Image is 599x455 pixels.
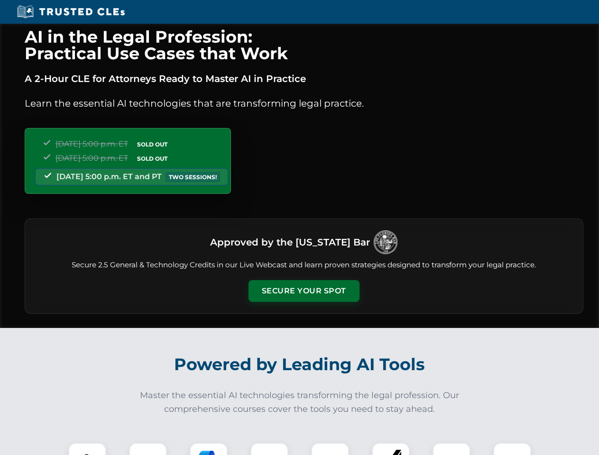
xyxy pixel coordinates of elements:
h2: Powered by Leading AI Tools [37,348,562,381]
span: SOLD OUT [134,154,171,164]
p: Secure 2.5 General & Technology Credits in our Live Webcast and learn proven strategies designed ... [37,260,571,271]
span: [DATE] 5:00 p.m. ET [55,139,128,148]
h3: Approved by the [US_STATE] Bar [210,234,370,251]
img: Trusted CLEs [14,5,128,19]
button: Secure Your Spot [249,280,359,302]
p: Learn the essential AI technologies that are transforming legal practice. [25,96,583,111]
p: A 2-Hour CLE for Attorneys Ready to Master AI in Practice [25,71,583,86]
h1: AI in the Legal Profession: Practical Use Cases that Work [25,28,583,62]
span: SOLD OUT [134,139,171,149]
span: [DATE] 5:00 p.m. ET [55,154,128,163]
img: Logo [374,230,397,254]
p: Master the essential AI technologies transforming the legal profession. Our comprehensive courses... [134,389,466,416]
